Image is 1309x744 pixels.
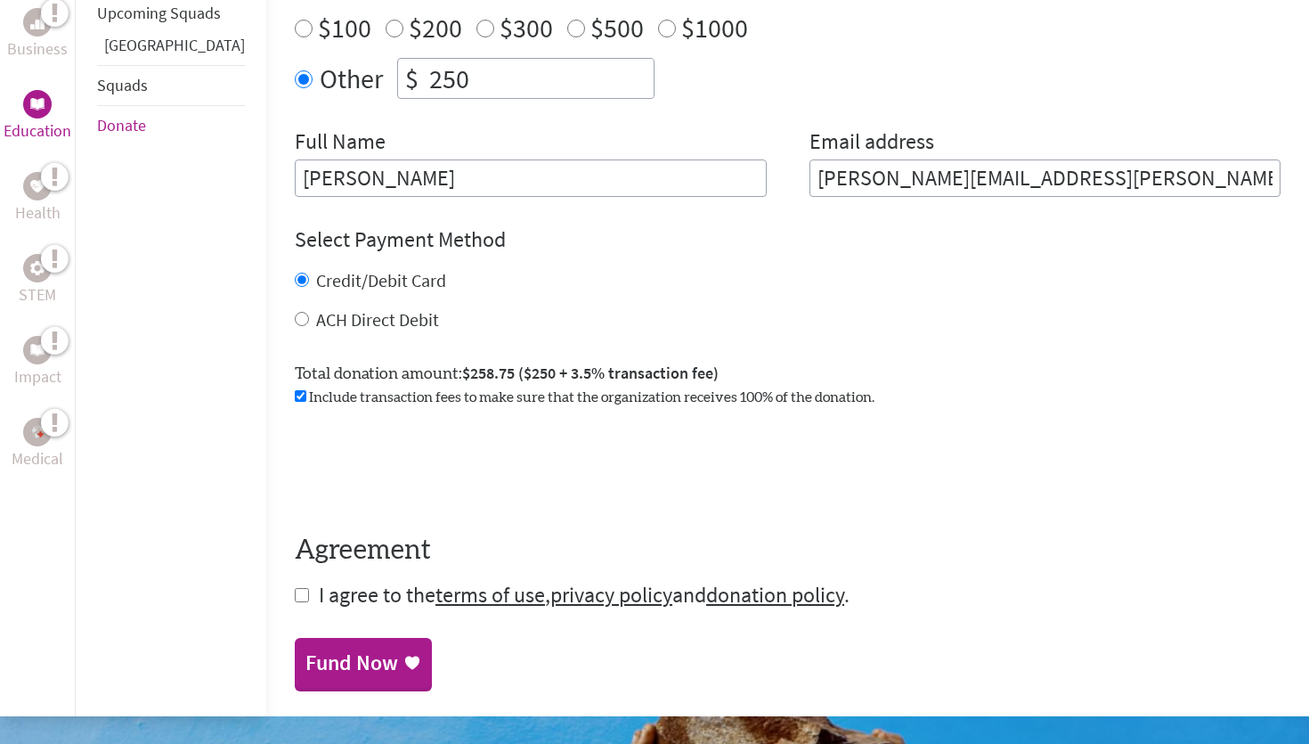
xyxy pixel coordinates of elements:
[30,98,45,110] img: Education
[23,254,52,282] div: STEM
[462,363,719,383] span: $258.75 ($250 + 3.5% transaction fee)
[706,581,844,609] a: donation policy
[14,336,61,389] a: ImpactImpact
[97,75,148,95] a: Squads
[12,418,63,471] a: MedicalMedical
[23,90,52,119] div: Education
[97,65,245,106] li: Squads
[4,90,71,143] a: EducationEducation
[30,180,45,192] img: Health
[305,649,398,677] div: Fund Now
[809,159,1281,197] input: Your Email
[30,15,45,29] img: Business
[295,429,565,499] iframe: reCAPTCHA
[19,254,56,307] a: STEMSTEM
[97,106,245,145] li: Donate
[309,390,874,405] span: Include transaction fees to make sure that the organization receives 100% of the donation.
[23,418,52,446] div: Medical
[320,58,383,99] label: Other
[19,282,56,307] p: STEM
[295,535,1281,567] h4: Agreement
[398,59,426,98] div: $
[316,269,446,291] label: Credit/Debit Card
[295,159,767,197] input: Enter Full Name
[550,581,672,609] a: privacy policy
[319,581,850,609] span: I agree to the , and .
[15,200,61,225] p: Health
[14,364,61,389] p: Impact
[30,425,45,439] img: Medical
[318,11,371,45] label: $100
[409,11,462,45] label: $200
[30,260,45,274] img: STEM
[30,344,45,356] img: Impact
[681,11,748,45] label: $1000
[7,8,68,61] a: BusinessBusiness
[97,115,146,135] a: Donate
[23,8,52,37] div: Business
[4,119,71,143] p: Education
[500,11,553,45] label: $300
[295,225,1281,254] h4: Select Payment Method
[295,638,432,688] a: Fund Now
[295,127,386,159] label: Full Name
[97,33,245,65] li: Guatemala
[809,127,934,159] label: Email address
[104,35,245,55] a: [GEOGRAPHIC_DATA]
[316,308,439,331] label: ACH Direct Debit
[295,361,719,387] label: Total donation amount:
[15,172,61,225] a: HealthHealth
[23,336,52,364] div: Impact
[426,59,654,98] input: Enter Amount
[590,11,644,45] label: $500
[23,172,52,200] div: Health
[7,37,68,61] p: Business
[435,581,545,609] a: terms of use
[97,3,221,23] a: Upcoming Squads
[12,446,63,471] p: Medical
